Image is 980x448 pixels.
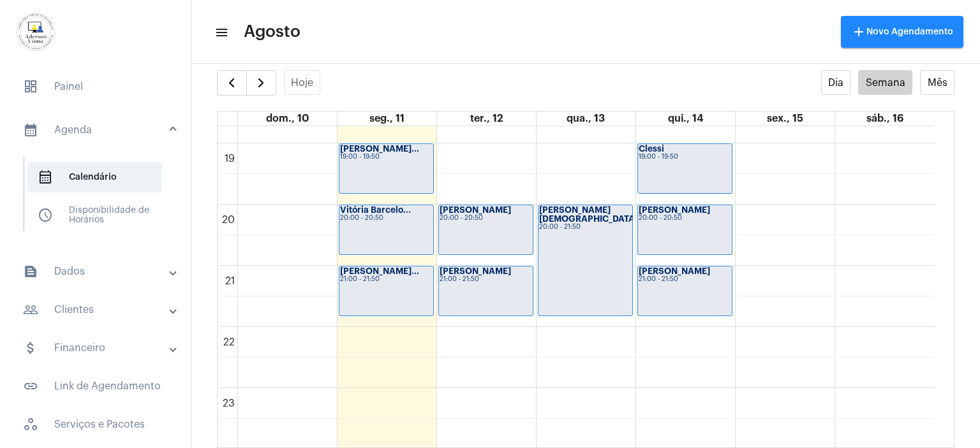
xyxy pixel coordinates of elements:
[23,302,38,317] mat-icon: sidenav icon
[340,276,433,283] div: 21:00 - 21:50
[220,398,237,409] div: 23
[821,70,851,95] button: Dia
[340,154,433,161] div: 19:00 - 19:50
[8,150,191,249] div: sidenav iconAgenda
[23,379,38,394] mat-icon: sidenav icon
[217,70,247,96] button: Semana Anterior
[38,170,53,185] span: sidenav icon
[764,112,806,126] a: 15 de agosto de 2025
[539,206,646,223] strong: [PERSON_NAME][DEMOGRAPHIC_DATA]...
[23,340,38,356] mat-icon: sidenav icon
[8,294,191,325] mat-expansion-panel-header: sidenav iconClientes
[222,153,237,164] div: 19
[639,154,731,161] div: 19:00 - 19:50
[223,275,237,287] div: 21
[23,79,38,94] span: sidenav icon
[23,264,38,279] mat-icon: sidenav icon
[23,122,38,138] mat-icon: sidenav icon
[8,333,191,363] mat-expansion-panel-header: sidenav iconFinanceiro
[13,71,178,102] span: Painel
[367,112,407,126] a: 11 de agosto de 2025
[23,264,170,279] mat-panel-title: Dados
[440,267,511,275] strong: [PERSON_NAME]
[340,145,419,153] strong: [PERSON_NAME]...
[468,112,505,126] a: 12 de agosto de 2025
[8,256,191,287] mat-expansion-panel-header: sidenav iconDados
[214,25,227,40] mat-icon: sidenav icon
[639,215,731,222] div: 20:00 - 20:50
[8,110,191,150] mat-expansion-panel-header: sidenav iconAgenda
[920,70,954,95] button: Mês
[665,112,706,126] a: 14 de agosto de 2025
[851,24,866,40] mat-icon: add
[864,112,906,126] a: 16 de agosto de 2025
[539,224,632,231] div: 20:00 - 21:50
[440,276,532,283] div: 21:00 - 21:50
[27,162,162,192] span: Calendário
[340,267,419,275] strong: [PERSON_NAME]...
[23,340,170,356] mat-panel-title: Financeiro
[264,112,311,126] a: 10 de agosto de 2025
[246,70,276,96] button: Próximo Semana
[221,336,237,348] div: 22
[23,302,170,317] mat-panel-title: Clientes
[639,276,731,283] div: 21:00 - 21:50
[13,371,178,401] span: Link de Agendamento
[340,206,411,214] strong: Vitória Barcelo...
[841,16,963,48] button: Novo Agendamento
[639,145,664,153] strong: Clessi
[10,6,61,57] img: d7e3195d-0907-1efa-a796-b593d293ae59.png
[23,122,170,138] mat-panel-title: Agenda
[639,267,710,275] strong: [PERSON_NAME]
[564,112,607,126] a: 13 de agosto de 2025
[284,70,321,95] button: Hoje
[23,417,38,432] span: sidenav icon
[13,409,178,440] span: Serviços e Pacotes
[851,27,953,36] span: Novo Agendamento
[858,70,912,95] button: Semana
[440,206,511,214] strong: [PERSON_NAME]
[340,215,433,222] div: 20:00 - 20:50
[27,200,162,231] span: Disponibilidade de Horários
[38,208,53,223] span: sidenav icon
[639,206,710,214] strong: [PERSON_NAME]
[244,22,301,42] span: Agosto
[219,214,237,226] div: 20
[440,215,532,222] div: 20:00 - 20:50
